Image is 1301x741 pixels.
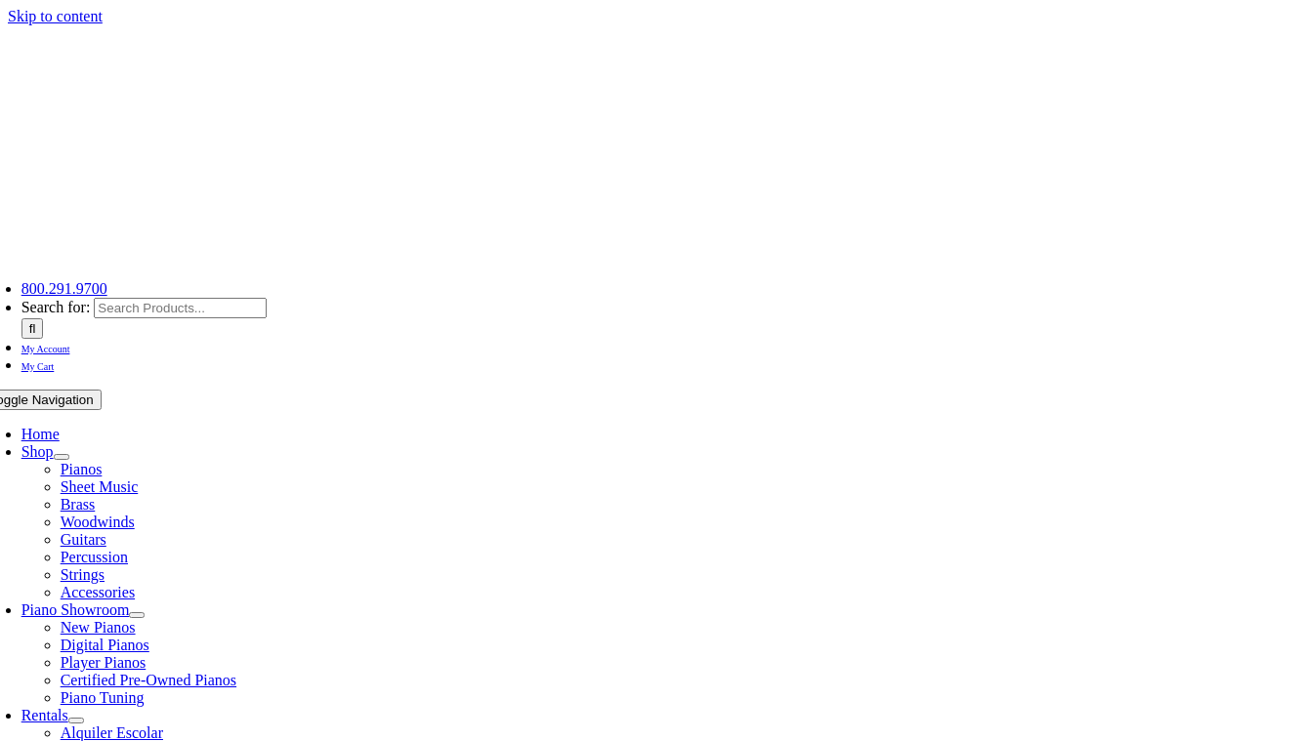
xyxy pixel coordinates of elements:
[21,318,44,339] input: Search
[61,478,139,495] a: Sheet Music
[54,454,69,460] button: Open submenu of Shop
[129,612,145,618] button: Open submenu of Piano Showroom
[21,707,68,723] a: Rentals
[61,549,128,565] a: Percussion
[61,724,163,741] a: Alquiler Escolar
[21,299,91,315] span: Search for:
[21,601,130,618] a: Piano Showroom
[21,426,60,442] a: Home
[61,531,106,548] a: Guitars
[61,584,135,600] a: Accessories
[61,619,136,636] a: New Pianos
[21,344,70,354] span: My Account
[61,689,145,706] a: Piano Tuning
[8,8,103,24] a: Skip to content
[21,361,55,372] span: My Cart
[94,298,267,318] input: Search Products...
[61,672,236,688] a: Certified Pre-Owned Pianos
[61,654,147,671] a: Player Pianos
[21,356,55,373] a: My Cart
[61,637,149,653] a: Digital Pianos
[61,496,96,513] a: Brass
[61,514,135,530] a: Woodwinds
[61,566,105,583] a: Strings
[68,718,84,723] button: Open submenu of Rentals
[21,280,107,297] a: 800.291.9700
[21,339,70,355] a: My Account
[61,461,103,477] a: Pianos
[21,443,54,460] a: Shop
